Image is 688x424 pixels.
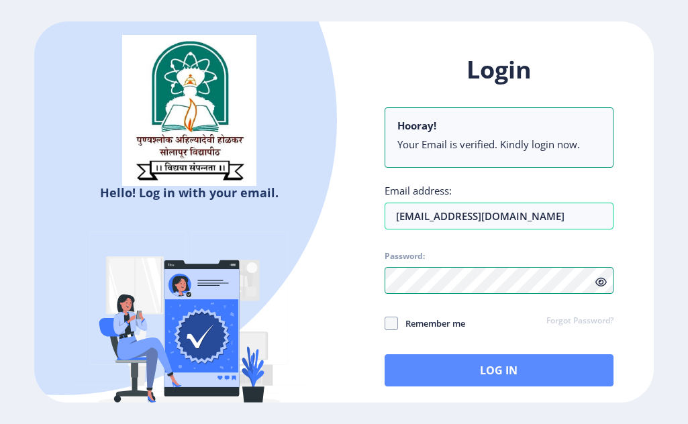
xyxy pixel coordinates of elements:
[546,315,613,327] a: Forgot Password?
[385,354,613,386] button: Log In
[385,54,613,86] h1: Login
[385,251,425,262] label: Password:
[385,203,613,229] input: Email address
[398,315,465,331] span: Remember me
[122,35,256,187] img: sulogo.png
[397,119,436,132] b: Hooray!
[385,184,452,197] label: Email address:
[397,138,601,151] li: Your Email is verified. Kindly login now.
